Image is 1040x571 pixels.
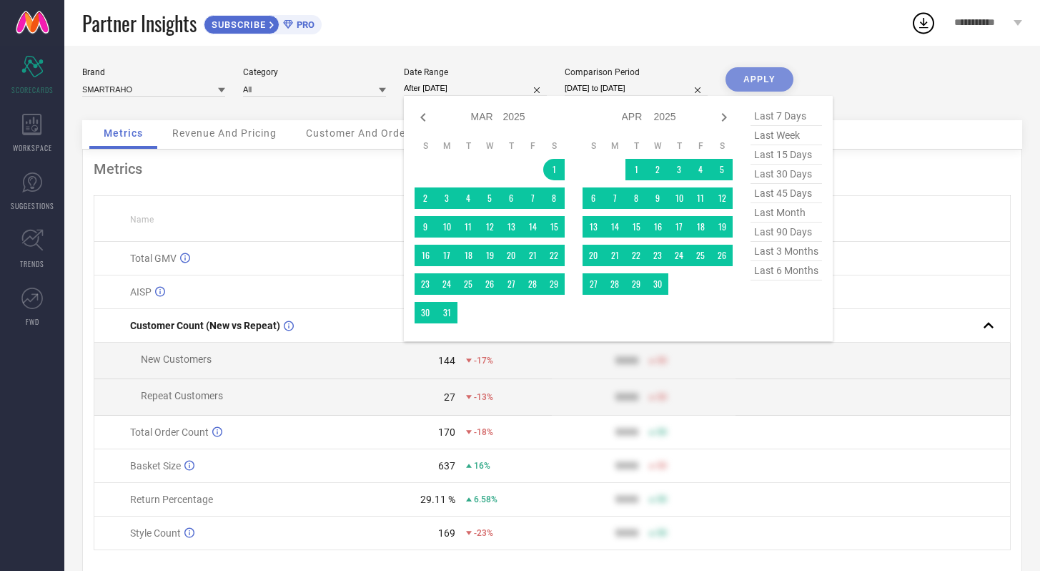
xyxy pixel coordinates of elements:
[415,245,436,266] td: Sun Mar 16 2025
[438,355,455,366] div: 144
[444,391,455,403] div: 27
[751,203,822,223] span: last month
[479,216,500,238] td: Wed Mar 12 2025
[522,245,543,266] td: Fri Mar 21 2025
[204,11,322,34] a: SUBSCRIBEPRO
[657,494,667,504] span: 50
[13,142,52,153] span: WORKSPACE
[436,216,457,238] td: Mon Mar 10 2025
[522,216,543,238] td: Fri Mar 14 2025
[690,159,711,180] td: Fri Apr 04 2025
[543,216,565,238] td: Sat Mar 15 2025
[522,140,543,152] th: Friday
[457,140,479,152] th: Tuesday
[583,245,604,266] td: Sun Apr 20 2025
[604,187,625,209] td: Mon Apr 07 2025
[130,320,280,331] span: Customer Count (New vs Repeat)
[436,302,457,323] td: Mon Mar 31 2025
[657,356,667,366] span: 50
[751,107,822,126] span: last 7 days
[474,356,493,366] span: -17%
[474,528,493,538] span: -23%
[11,200,54,211] span: SUGGESTIONS
[522,187,543,209] td: Fri Mar 07 2025
[583,216,604,238] td: Sun Apr 13 2025
[438,460,455,472] div: 637
[647,273,668,295] td: Wed Apr 30 2025
[543,245,565,266] td: Sat Mar 22 2025
[130,426,209,438] span: Total Order Count
[625,216,647,238] td: Tue Apr 15 2025
[647,159,668,180] td: Wed Apr 02 2025
[20,258,44,269] span: TRENDS
[404,67,547,77] div: Date Range
[668,216,690,238] td: Thu Apr 17 2025
[500,140,522,152] th: Thursday
[711,159,733,180] td: Sat Apr 05 2025
[711,187,733,209] td: Sat Apr 12 2025
[130,253,177,264] span: Total GMV
[690,187,711,209] td: Fri Apr 11 2025
[474,392,493,402] span: -13%
[615,391,638,403] div: 9999
[436,245,457,266] td: Mon Mar 17 2025
[522,273,543,295] td: Fri Mar 28 2025
[293,19,315,30] span: PRO
[751,261,822,280] span: last 6 months
[615,355,638,366] div: 9999
[479,140,500,152] th: Wednesday
[657,392,667,402] span: 50
[751,223,822,242] span: last 90 days
[543,187,565,209] td: Sat Mar 08 2025
[751,145,822,165] span: last 15 days
[647,245,668,266] td: Wed Apr 23 2025
[130,527,181,539] span: Style Count
[625,273,647,295] td: Tue Apr 29 2025
[711,216,733,238] td: Sat Apr 19 2025
[668,245,690,266] td: Thu Apr 24 2025
[543,140,565,152] th: Saturday
[204,19,269,30] span: SUBSCRIBE
[11,84,54,95] span: SCORECARDS
[82,67,225,77] div: Brand
[415,216,436,238] td: Sun Mar 09 2025
[751,242,822,261] span: last 3 months
[583,273,604,295] td: Sun Apr 27 2025
[751,165,822,184] span: last 30 days
[625,245,647,266] td: Tue Apr 22 2025
[657,528,667,538] span: 50
[625,187,647,209] td: Tue Apr 08 2025
[500,273,522,295] td: Thu Mar 27 2025
[647,140,668,152] th: Wednesday
[94,160,1011,177] div: Metrics
[690,140,711,152] th: Friday
[172,127,277,139] span: Revenue And Pricing
[130,494,213,505] span: Return Percentage
[141,353,212,365] span: New Customers
[130,286,152,298] span: AISP
[583,140,604,152] th: Sunday
[715,109,733,126] div: Next month
[647,216,668,238] td: Wed Apr 16 2025
[243,67,386,77] div: Category
[615,494,638,505] div: 9999
[130,460,181,472] span: Basket Size
[615,426,638,438] div: 9999
[457,187,479,209] td: Tue Mar 04 2025
[615,527,638,539] div: 9999
[751,126,822,145] span: last week
[438,426,455,438] div: 170
[647,187,668,209] td: Wed Apr 09 2025
[141,390,223,401] span: Repeat Customers
[625,159,647,180] td: Tue Apr 01 2025
[436,273,457,295] td: Mon Mar 24 2025
[479,273,500,295] td: Wed Mar 26 2025
[474,461,490,471] span: 16%
[26,316,39,327] span: FWD
[474,494,497,504] span: 6.58%
[911,10,936,36] div: Open download list
[415,109,432,126] div: Previous month
[457,273,479,295] td: Tue Mar 25 2025
[604,140,625,152] th: Monday
[457,216,479,238] td: Tue Mar 11 2025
